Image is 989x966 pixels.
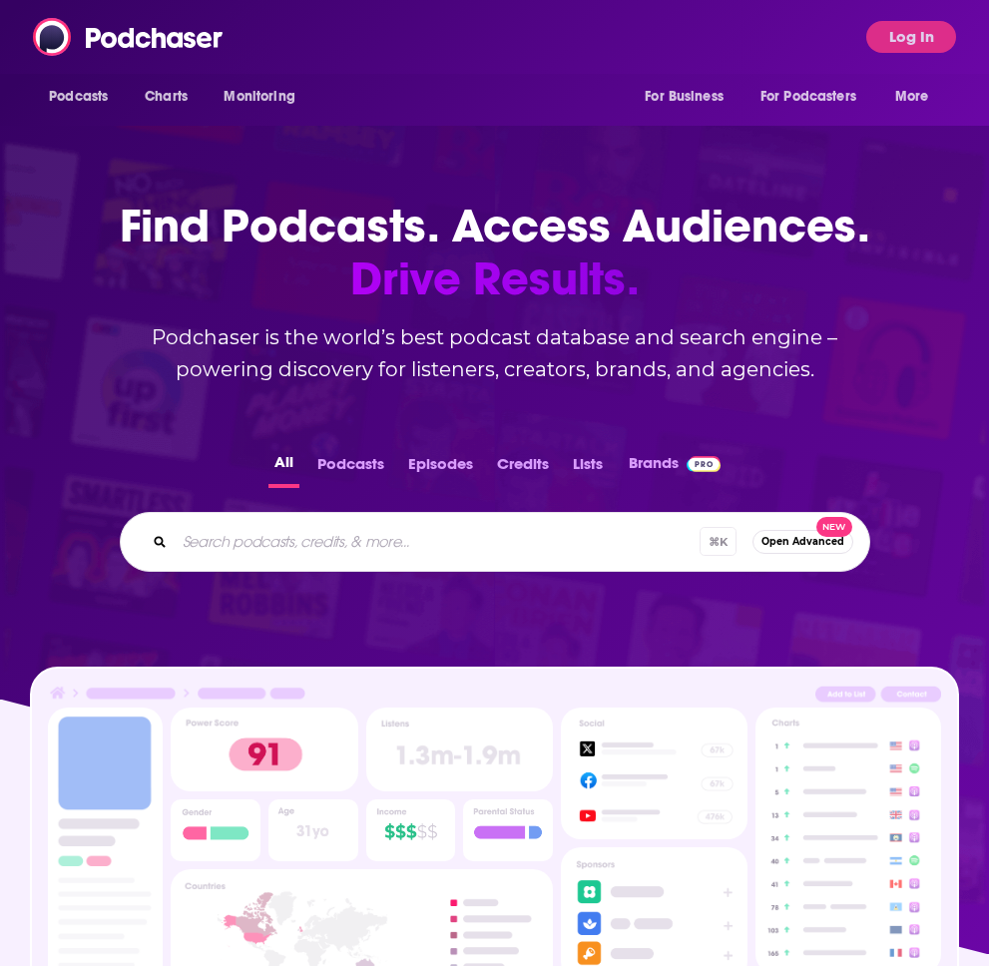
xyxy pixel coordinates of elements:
img: Podchaser Pro [687,456,722,472]
button: open menu [747,78,885,116]
img: Podcast Insights Listens [366,708,553,792]
h2: Podchaser is the world’s best podcast database and search engine – powering discovery for listene... [96,321,894,385]
button: Podcasts [311,449,390,488]
a: Charts [132,78,200,116]
img: Podcast Insights Parental Status [463,799,553,861]
button: open menu [881,78,954,116]
button: Episodes [402,449,479,488]
button: Lists [567,449,609,488]
img: Podcast Insights Income [366,799,456,861]
button: open menu [631,78,748,116]
input: Search podcasts, credits, & more... [175,526,700,558]
button: Credits [491,449,555,488]
span: Charts [145,83,188,111]
button: Log In [866,21,956,53]
h1: Find Podcasts. Access Audiences. [96,200,894,305]
button: All [268,449,299,488]
img: Podcast Socials [561,708,747,839]
img: Podcast Insights Gender [171,799,260,861]
div: Search podcasts, credits, & more... [120,512,870,572]
span: Monitoring [224,83,294,111]
span: For Podcasters [760,83,856,111]
button: open menu [35,78,134,116]
span: Drive Results. [96,252,894,305]
a: BrandsPodchaser Pro [629,449,722,488]
button: Open AdvancedNew [752,530,853,554]
img: Podcast Insights Age [268,799,358,861]
span: New [816,517,852,538]
span: ⌘ K [700,527,737,556]
span: Podcasts [49,83,108,111]
span: Open Advanced [761,536,844,547]
span: For Business [645,83,724,111]
img: Podcast Insights Power score [171,708,357,792]
button: open menu [210,78,320,116]
span: More [895,83,929,111]
img: Podcast Insights Header [48,685,942,708]
img: Podchaser - Follow, Share and Rate Podcasts [33,18,225,56]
